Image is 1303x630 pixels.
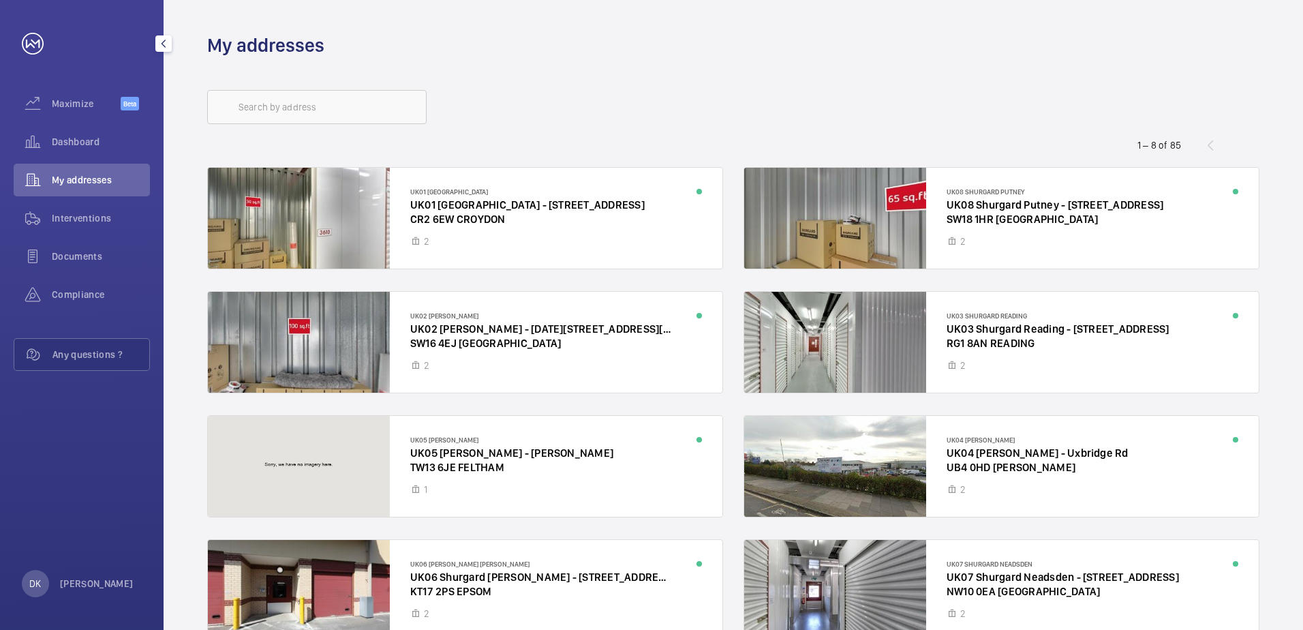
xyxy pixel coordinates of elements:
[52,173,150,187] span: My addresses
[121,97,139,110] span: Beta
[60,577,134,590] p: [PERSON_NAME]
[52,348,149,361] span: Any questions ?
[52,97,121,110] span: Maximize
[207,90,427,124] input: Search by address
[52,250,150,263] span: Documents
[1137,138,1181,152] div: 1 – 8 of 85
[29,577,41,590] p: DK
[52,135,150,149] span: Dashboard
[207,33,324,58] h1: My addresses
[52,288,150,301] span: Compliance
[52,211,150,225] span: Interventions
